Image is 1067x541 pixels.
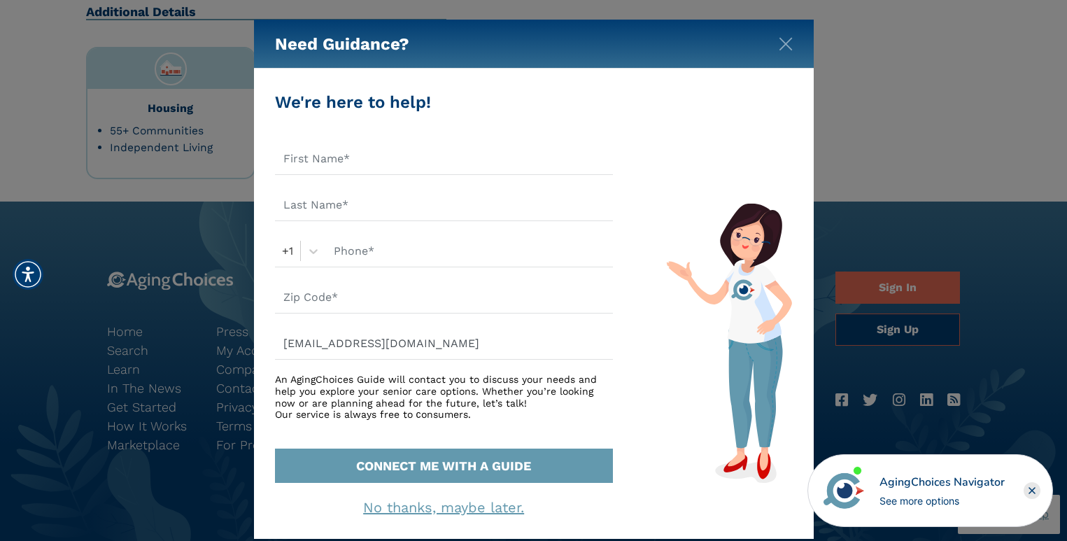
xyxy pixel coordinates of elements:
[275,90,613,115] div: We're here to help!
[779,37,793,51] img: modal-close.svg
[1024,482,1040,499] div: Close
[275,281,613,314] input: Zip Code*
[275,449,613,483] button: CONNECT ME WITH A GUIDE
[879,474,1005,491] div: AgingChoices Navigator
[879,493,1005,508] div: See more options
[275,20,409,69] h5: Need Guidance?
[779,34,793,48] button: Close
[275,143,613,175] input: First Name*
[666,203,792,483] img: match-guide-form.svg
[820,467,868,514] img: avatar
[275,328,613,360] input: Email*
[275,189,613,221] input: Last Name*
[363,499,524,516] a: No thanks, maybe later.
[325,235,613,267] input: Phone*
[275,374,613,421] div: An AgingChoices Guide will contact you to discuss your needs and help you explore your senior car...
[13,259,43,290] div: Accessibility Menu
